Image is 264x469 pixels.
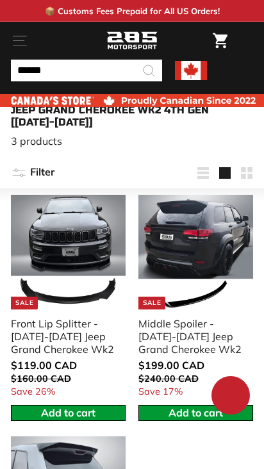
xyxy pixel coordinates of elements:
[11,158,54,188] button: Filter
[169,406,223,419] span: Add to cart
[206,22,234,59] a: Cart
[138,359,204,372] span: $199.00 CAD
[11,373,71,384] span: $160.00 CAD
[11,135,253,147] p: 3 products
[11,297,38,309] div: Sale
[106,30,158,52] img: Logo_285_Motorsport_areodynamics_components
[138,317,245,356] div: Middle Spoiler - [DATE]-[DATE] Jeep Grand Cherokee Wk2
[11,317,118,356] div: Front Lip Splitter - [DATE]-[DATE] Jeep Grand Cherokee Wk2
[11,386,55,397] span: Save 26%
[138,386,183,397] span: Save 17%
[11,195,126,405] a: Sale Front Lip Splitter - [DATE]-[DATE] Jeep Grand Cherokee Wk2 Save 26%
[138,405,253,421] button: Add to cart
[11,104,253,128] h1: Jeep Grand Cherokee Wk2 4th Gen [[DATE]-[DATE]]
[138,195,253,405] a: Sale Middle Spoiler - [DATE]-[DATE] Jeep Grand Cherokee Wk2 Save 17%
[208,376,254,418] inbox-online-store-chat: Shopify online store chat
[138,297,165,309] div: Sale
[45,6,220,16] p: 📦 Customs Fees Prepaid for All US Orders!
[41,406,95,419] span: Add to cart
[138,373,199,384] span: $240.00 CAD
[11,405,126,421] button: Add to cart
[11,359,77,372] span: $119.00 CAD
[11,60,162,81] input: Search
